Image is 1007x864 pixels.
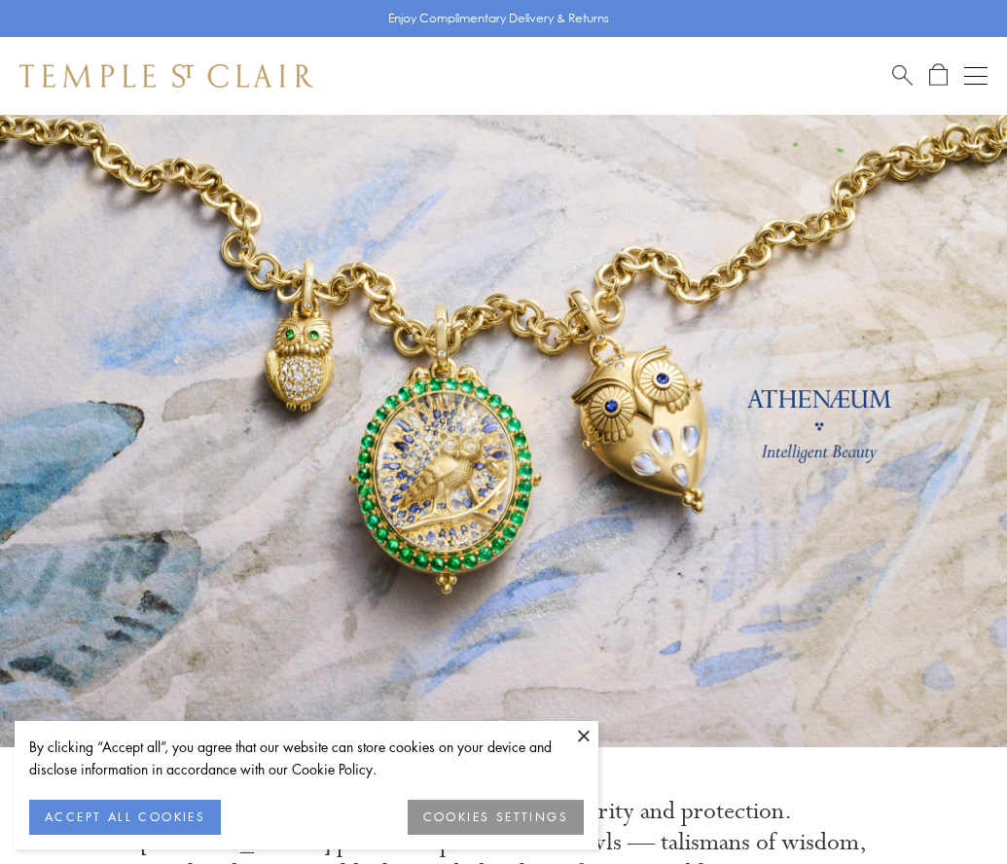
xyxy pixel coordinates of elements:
[388,9,609,28] p: Enjoy Complimentary Delivery & Returns
[929,63,948,88] a: Open Shopping Bag
[408,800,584,835] button: COOKIES SETTINGS
[29,736,584,780] div: By clicking “Accept all”, you agree that our website can store cookies on your device and disclos...
[892,63,913,88] a: Search
[29,800,221,835] button: ACCEPT ALL COOKIES
[964,64,988,88] button: Open navigation
[19,64,313,88] img: Temple St. Clair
